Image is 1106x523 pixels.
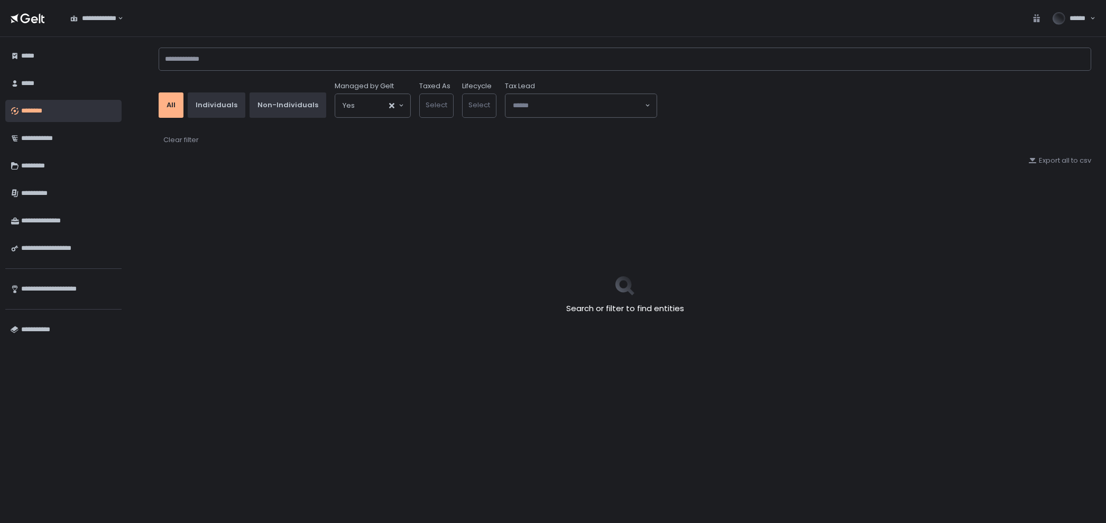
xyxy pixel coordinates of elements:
span: Tax Lead [505,81,535,91]
button: All [159,92,183,118]
button: Non-Individuals [250,92,326,118]
button: Export all to csv [1028,156,1091,165]
input: Search for option [116,13,117,24]
button: Clear Selected [389,103,394,108]
span: Yes [343,100,355,111]
div: Search for option [335,94,410,117]
button: Clear filter [163,135,199,145]
h2: Search or filter to find entities [566,303,684,315]
span: Select [468,100,490,110]
span: Select [426,100,447,110]
div: All [167,100,176,110]
div: Search for option [63,7,123,30]
div: Non-Individuals [257,100,318,110]
label: Taxed As [419,81,450,91]
div: Individuals [196,100,237,110]
button: Individuals [188,92,245,118]
label: Lifecycle [462,81,492,91]
div: Search for option [505,94,657,117]
input: Search for option [513,100,644,111]
span: Managed by Gelt [335,81,394,91]
input: Search for option [355,100,388,111]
